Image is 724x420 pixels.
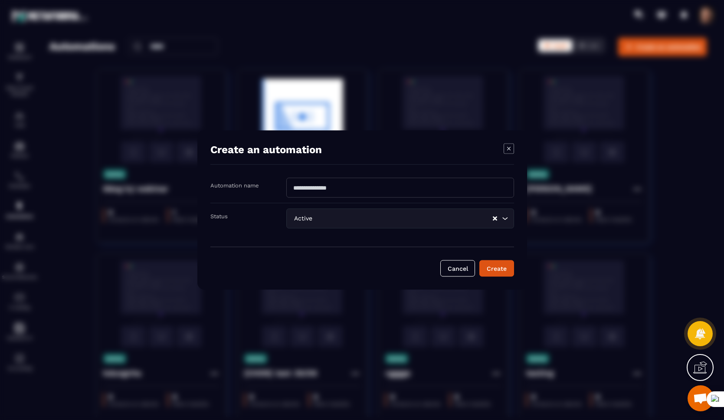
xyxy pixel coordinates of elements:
div: Mở cuộc trò chuyện [688,385,714,411]
button: Create [479,260,514,277]
span: Active [292,214,314,223]
button: Cancel [440,260,475,277]
h4: Create an automation [210,144,322,156]
label: Automation name [210,182,259,189]
div: Search for option [286,209,514,229]
button: Clear Selected [493,215,497,222]
label: Status [210,213,228,220]
input: Search for option [314,214,492,223]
